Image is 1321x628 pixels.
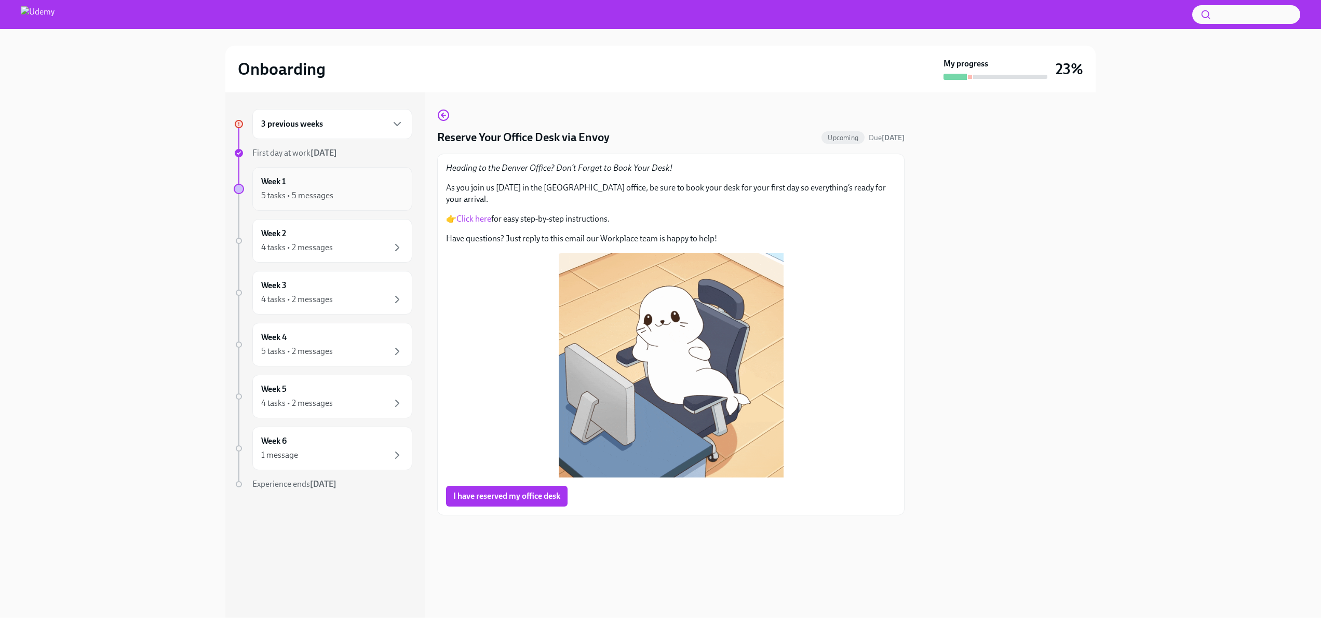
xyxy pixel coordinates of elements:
a: Week 61 message [234,427,412,470]
div: 5 tasks • 2 messages [261,346,333,357]
h6: Week 6 [261,435,287,447]
div: 4 tasks • 2 messages [261,294,333,305]
span: August 30th, 2025 12:00 [869,133,905,143]
a: Week 24 tasks • 2 messages [234,219,412,263]
h6: 3 previous weeks [261,118,323,130]
span: First day at work [252,148,337,158]
a: Click here [456,214,491,224]
h4: Reserve Your Office Desk via Envoy [437,130,610,145]
a: First day at work[DATE] [234,147,412,159]
div: 4 tasks • 2 messages [261,398,333,409]
em: Heading to the Denver Office? Don’t Forget to Book Your Desk! [446,163,672,173]
h6: Week 2 [261,228,286,239]
strong: My progress [943,58,988,70]
h2: Onboarding [238,59,326,79]
div: 3 previous weeks [252,109,412,139]
span: Upcoming [821,134,865,142]
div: 5 tasks • 5 messages [261,190,333,201]
h6: Week 3 [261,280,287,291]
a: Week 54 tasks • 2 messages [234,375,412,418]
strong: [DATE] [311,148,337,158]
span: Due [869,133,905,142]
h6: Week 4 [261,332,287,343]
h3: 23% [1056,60,1083,78]
h6: Week 5 [261,384,287,395]
a: Week 45 tasks • 2 messages [234,323,412,366]
p: 👉 for easy step-by-step instructions. [446,213,896,225]
div: 1 message [261,449,298,461]
h6: Week 1 [261,176,286,187]
a: Week 15 tasks • 5 messages [234,167,412,211]
p: As you join us [DATE] in the [GEOGRAPHIC_DATA] office, be sure to book your desk for your first d... [446,182,896,205]
button: I have reserved my office desk [446,486,568,507]
span: I have reserved my office desk [453,491,560,501]
button: Zoom image [559,253,784,477]
strong: [DATE] [882,133,905,142]
span: Experience ends [252,479,336,489]
img: Udemy [21,6,55,23]
p: Have questions? Just reply to this email our Workplace team is happy to help! [446,233,896,244]
strong: [DATE] [310,479,336,489]
div: 4 tasks • 2 messages [261,242,333,253]
a: Week 34 tasks • 2 messages [234,271,412,315]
